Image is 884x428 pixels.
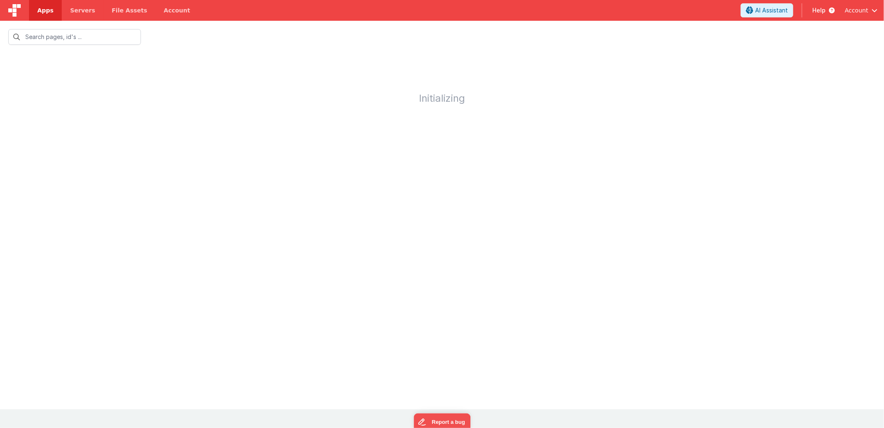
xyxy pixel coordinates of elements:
[845,6,877,15] button: Account
[8,29,141,45] input: Search pages, id's ...
[845,6,868,15] span: Account
[37,6,53,15] span: Apps
[812,6,826,15] span: Help
[741,3,793,17] button: AI Assistant
[70,6,95,15] span: Servers
[755,6,788,15] span: AI Assistant
[112,6,148,15] span: File Assets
